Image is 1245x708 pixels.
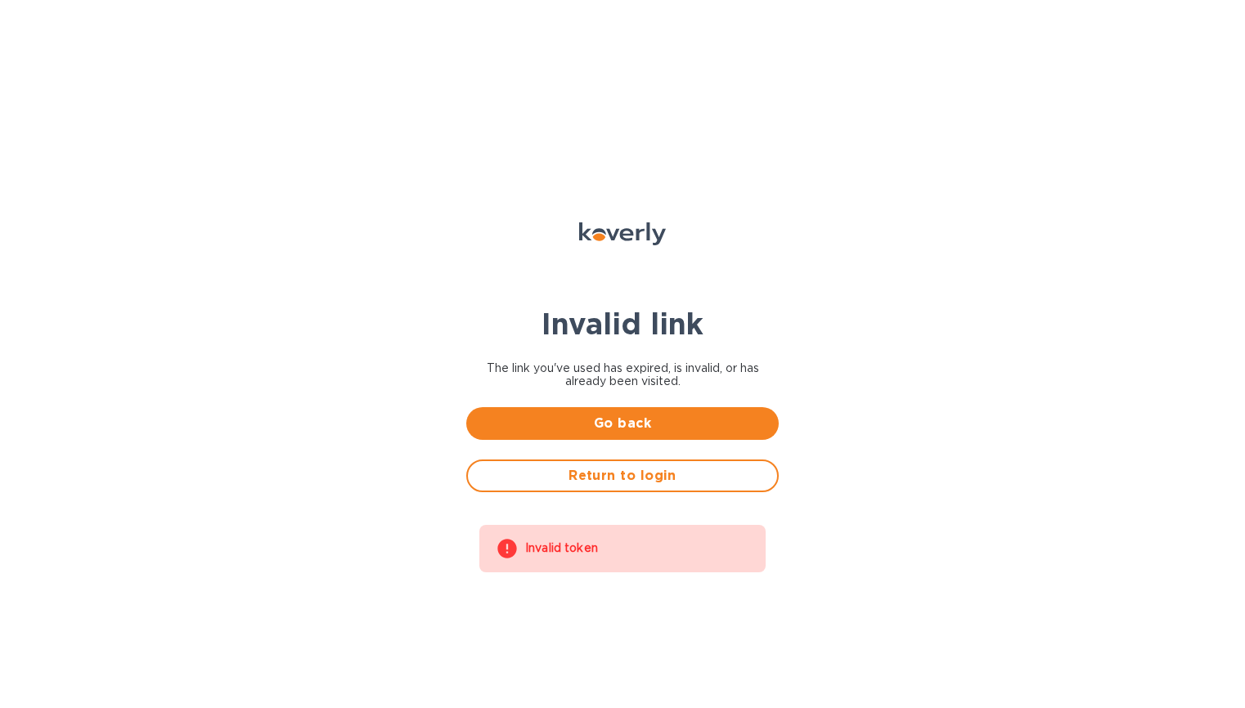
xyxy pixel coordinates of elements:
[481,466,764,486] span: Return to login
[479,414,766,433] span: Go back
[466,407,779,440] button: Go back
[466,361,779,388] span: The link you've used has expired, is invalid, or has already been visited.
[466,459,779,492] button: Return to login
[542,306,703,342] b: Invalid link
[579,222,666,245] img: Koverly
[525,534,749,563] div: Invalid token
